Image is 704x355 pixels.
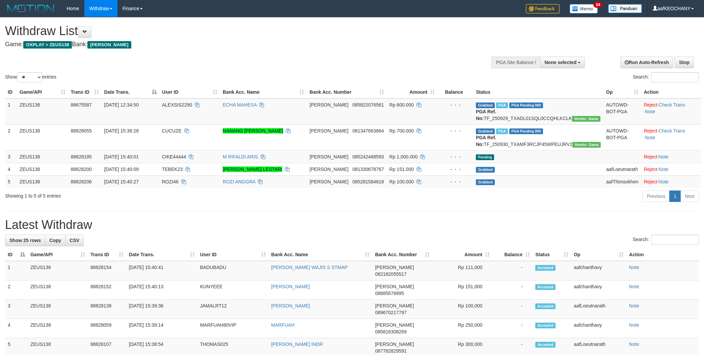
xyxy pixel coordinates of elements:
[5,72,56,82] label: Show entries
[476,109,496,121] b: PGA Ref. No:
[476,179,495,185] span: Grabbed
[162,128,182,134] span: CUCUZE
[633,72,699,82] label: Search:
[88,248,126,261] th: Trans ID: activate to sort column ascending
[492,261,533,280] td: -
[526,4,560,13] img: Feedback.jpg
[603,86,641,98] th: Op: activate to sort column ascending
[476,102,495,108] span: Grabbed
[17,86,68,98] th: Game/API: activate to sort column ascending
[162,154,186,159] span: CIKE44444
[162,179,179,184] span: ROZI46
[28,280,88,300] td: ZEUS138
[629,322,639,328] a: Note
[197,248,269,261] th: User ID: activate to sort column ascending
[644,154,657,159] a: Reject
[641,86,701,98] th: Action
[440,127,470,134] div: - - -
[375,265,414,270] span: [PERSON_NAME]
[5,300,28,319] td: 3
[104,128,139,134] span: [DATE] 15:36:28
[437,86,473,98] th: Balance
[389,128,414,134] span: Rp 700.000
[432,261,492,280] td: Rp 111,000
[126,300,197,319] td: [DATE] 15:39:36
[509,102,543,108] span: PGA Pending
[509,128,543,134] span: PGA Pending
[645,109,655,114] a: Note
[387,86,438,98] th: Amount: activate to sort column ascending
[372,248,432,261] th: Bank Acc. Number: activate to sort column ascending
[620,57,673,68] a: Run Auto-Refresh
[571,248,626,261] th: Op: activate to sort column ascending
[9,238,41,243] span: Show 25 rows
[533,248,571,261] th: Status: activate to sort column ascending
[643,190,670,202] a: Previous
[669,190,681,202] a: 1
[492,300,533,319] td: -
[271,342,323,347] a: [PERSON_NAME] INDR
[608,4,642,13] img: panduan.png
[644,128,657,134] a: Reject
[476,154,494,160] span: Pending
[641,98,701,125] td: · ·
[162,102,192,108] span: ALEXSIS2290
[375,271,406,277] span: Copy 082182055517 to clipboard
[629,284,639,289] a: Note
[17,163,68,175] td: ZEUS138
[603,124,641,150] td: AUTOWD-BOT-PGA
[104,102,139,108] span: [DATE] 12:34:50
[223,167,282,172] a: [PERSON_NAME] LESTARI
[5,150,17,163] td: 3
[271,265,348,270] a: [PERSON_NAME] WAJIS S STMAP
[126,280,197,300] td: [DATE] 15:40:13
[476,128,495,134] span: Grabbed
[440,153,470,160] div: - - -
[17,124,68,150] td: ZEUS138
[17,72,42,82] select: Showentries
[269,248,373,261] th: Bank Acc. Name: activate to sort column ascending
[545,60,577,65] span: None selected
[641,163,701,175] td: ·
[658,102,685,108] a: Check Trans
[220,86,307,98] th: Bank Acc. Name: activate to sort column ascending
[651,72,699,82] input: Search:
[5,24,463,38] h1: Withdraw List
[65,235,84,246] a: CSV
[476,135,496,147] b: PGA Ref. No:
[104,154,139,159] span: [DATE] 15:40:01
[5,261,28,280] td: 1
[223,154,258,159] a: M RIFALDI ARIS
[71,167,92,172] span: 88828200
[352,167,384,172] span: Copy 081330678767 to clipboard
[71,179,92,184] span: 88828206
[271,303,310,308] a: [PERSON_NAME]
[45,235,65,246] a: Copy
[5,98,17,125] td: 1
[440,101,470,108] div: - - -
[535,284,556,290] span: Accepted
[5,3,56,13] img: MOTION_logo.png
[5,319,28,338] td: 4
[5,190,288,199] div: Showing 1 to 5 of 5 entries
[675,57,694,68] a: Stop
[644,102,657,108] a: Reject
[28,248,88,261] th: Game/API: activate to sort column ascending
[535,265,556,271] span: Accepted
[5,235,45,246] a: Show 25 rows
[658,128,685,134] a: Check Trans
[104,179,139,184] span: [DATE] 15:40:27
[71,154,92,159] span: 88828195
[492,280,533,300] td: -
[71,128,92,134] span: 88828055
[126,261,197,280] td: [DATE] 15:40:41
[49,238,61,243] span: Copy
[651,235,699,245] input: Search:
[389,167,414,172] span: Rp 151.000
[375,329,406,334] span: Copy 085816308269 to clipboard
[603,98,641,125] td: AUTOWD-BOT-PGA
[644,179,657,184] a: Reject
[352,128,384,134] span: Copy 081347663864 to clipboard
[5,218,699,232] h1: Latest Withdraw
[491,57,540,68] div: PGA Site Balance /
